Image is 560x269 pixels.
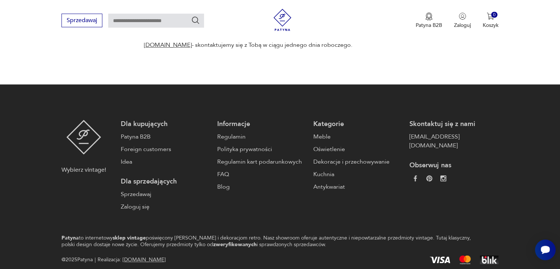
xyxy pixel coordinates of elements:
img: Ikona medalu [425,13,433,21]
p: Informacje [217,120,306,129]
a: Regulamin kart podarunkowych [217,157,306,166]
img: Patyna - sklep z meblami i dekoracjami vintage [271,9,293,31]
a: Foreign customers [121,145,209,154]
button: 0Koszyk [483,13,499,29]
img: Mastercard [459,255,471,264]
button: Patyna B2B [416,13,442,29]
p: Patyna B2B [416,22,442,29]
strong: zweryfikowanych [213,241,257,248]
p: Koszyk [483,22,499,29]
a: Blog [217,182,306,191]
a: Sprzedawaj [61,18,102,24]
a: Idea [121,157,209,166]
img: Ikonka użytkownika [459,13,466,20]
a: Zaloguj się [121,202,209,211]
img: Patyna - sklep z meblami i dekoracjami vintage [66,120,101,154]
a: Kuchnia [313,170,402,179]
p: to internetowy poświęcony [PERSON_NAME] i dekoracjom retro. Nasz showroom oferuje autentyczne i n... [61,235,472,248]
img: 37d27d81a828e637adc9f9cb2e3d3a8a.webp [426,175,432,181]
img: c2fd9cf7f39615d9d6839a72ae8e59e5.webp [440,175,446,181]
strong: Patyna [61,234,79,241]
img: BLIK [480,255,499,264]
div: | [95,255,96,264]
a: FAQ [217,170,306,179]
button: Szukaj [191,16,200,25]
div: 0 [491,12,497,18]
a: Antykwariat [313,182,402,191]
p: Zaloguj [454,22,471,29]
a: [DOMAIN_NAME] [123,256,166,263]
button: Zaloguj [454,13,471,29]
button: Sprzedawaj [61,14,102,27]
iframe: Smartsupp widget button [535,240,556,260]
a: Dekoracje i przechowywanie [313,157,402,166]
img: Visa [430,256,450,263]
a: Ikona medaluPatyna B2B [416,13,442,29]
strong: sklep vintage [113,234,146,241]
a: Meble [313,132,402,141]
p: Obserwuj nas [409,161,498,170]
a: Polityka prywatności [217,145,306,154]
a: Patyna B2B [121,132,209,141]
span: Realizacja: [98,255,166,264]
p: Wybierz vintage! [61,165,106,174]
img: da9060093f698e4c3cedc1453eec5031.webp [412,175,418,181]
img: Ikona koszyka [487,13,494,20]
a: [EMAIL_ADDRESS][DOMAIN_NAME] [409,132,498,150]
a: Oświetlenie [313,145,402,154]
a: Sprzedawaj [121,190,209,199]
p: Skontaktuj się z nami [409,120,498,129]
span: @ 2025 Patyna [61,255,93,264]
p: Dla sprzedających [121,177,209,186]
a: Regulamin [217,132,306,141]
p: Dla kupujących [121,120,209,129]
p: Kategorie [313,120,402,129]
